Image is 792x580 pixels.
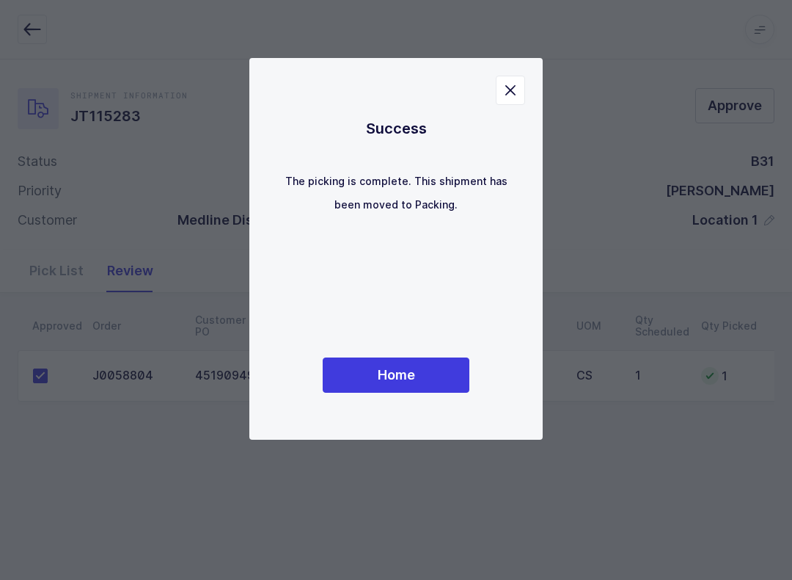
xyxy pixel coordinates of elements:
button: Home [323,358,469,393]
p: The picking is complete. This shipment has been moved to Packing. [279,170,513,217]
h1: Success [279,117,513,140]
div: dialog [249,58,543,440]
button: Close [496,76,525,105]
span: Home [378,366,415,384]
